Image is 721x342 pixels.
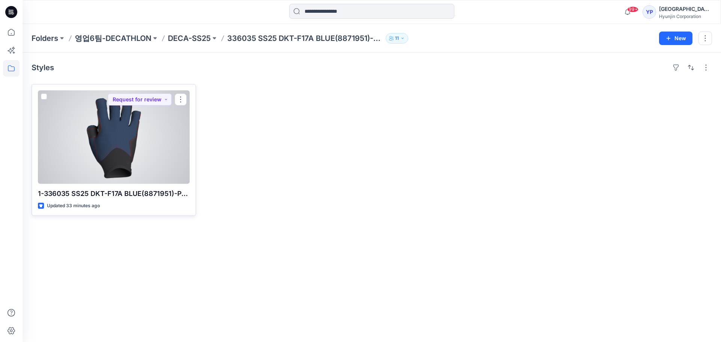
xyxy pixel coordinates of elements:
button: 11 [386,33,408,44]
p: 1-336035 SS25 DKT-F17A BLUE(8871951)-PAP [38,188,190,199]
h4: Styles [32,63,54,72]
p: Updated 33 minutes ago [47,202,100,210]
a: 1-336035 SS25 DKT-F17A BLUE(8871951)-PAP [38,90,190,184]
a: Folders [32,33,58,44]
button: New [659,32,692,45]
span: 99+ [627,6,638,12]
div: Hyunjin Corporation [659,14,712,19]
p: 11 [395,34,399,42]
a: DECA-SS25 [168,33,211,44]
a: 영업6팀-DECATHLON [75,33,151,44]
div: YP [643,5,656,19]
div: [GEOGRAPHIC_DATA] [659,5,712,14]
p: 336035 SS25 DKT-F17A BLUE(8871951)-PAP [227,33,383,44]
